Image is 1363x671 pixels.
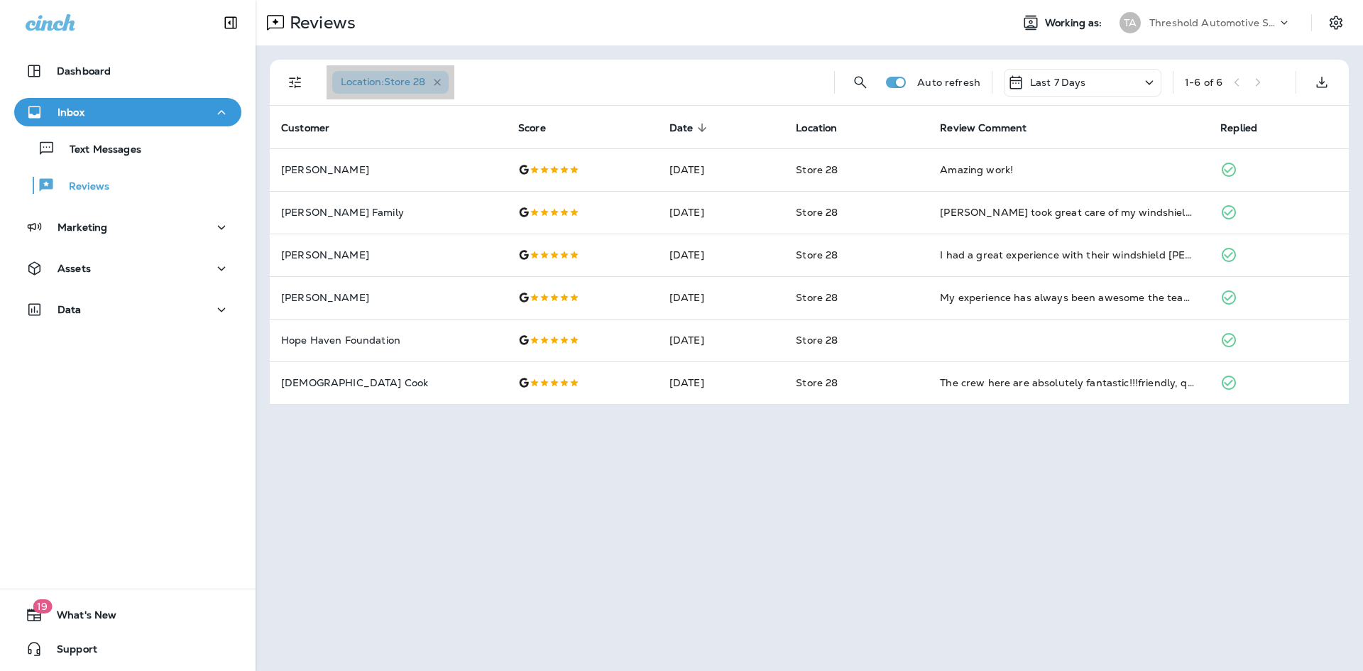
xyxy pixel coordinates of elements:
td: [DATE] [658,148,784,191]
div: 1 - 6 of 6 [1185,77,1222,88]
span: Customer [281,122,329,134]
span: Store 28 [796,249,838,261]
button: Marketing [14,213,241,241]
button: Search Reviews [846,68,875,97]
td: [DATE] [658,276,784,319]
button: Reviews [14,170,241,200]
p: Inbox [58,107,84,118]
span: Store 28 [796,206,838,219]
button: Data [14,295,241,324]
span: Review Comment [940,122,1027,134]
div: Location:Store 28 [332,71,449,94]
div: TA [1120,12,1141,33]
button: Dashboard [14,57,241,85]
button: Settings [1323,10,1349,36]
button: Text Messages [14,133,241,163]
p: Reviews [284,12,356,33]
span: Working as: [1045,17,1105,29]
div: Amazing work! [940,163,1198,177]
span: Location : Store 28 [341,75,425,88]
span: Support [43,643,97,660]
button: Assets [14,254,241,283]
td: [DATE] [658,191,784,234]
p: [DEMOGRAPHIC_DATA] Cook [281,377,496,388]
p: [PERSON_NAME] [281,292,496,303]
p: Assets [58,263,91,274]
p: Last 7 Days [1030,77,1086,88]
span: 19 [33,599,52,613]
p: Text Messages [55,143,141,157]
button: Filters [281,68,310,97]
span: Review Comment [940,121,1045,134]
span: Store 28 [796,163,838,176]
button: Collapse Sidebar [211,9,251,37]
span: Replied [1220,121,1276,134]
span: Store 28 [796,291,838,304]
p: Reviews [55,180,109,194]
span: Store 28 [796,334,838,347]
span: Score [518,121,564,134]
div: Danny took great care of my windshield when I got a rock chip! What a gentleman! [940,205,1198,219]
div: I had a great experience with their windshield guy Tanner! He was prompt, friendly, and made the ... [940,248,1198,262]
p: [PERSON_NAME] [281,164,496,175]
p: Hope Haven Foundation [281,334,496,346]
p: [PERSON_NAME] Family [281,207,496,218]
p: Marketing [58,222,107,233]
div: The crew here are absolutely fantastic!!!friendly, quick and on top of things. The girl there is ... [940,376,1198,390]
p: Threshold Automotive Service dba Grease Monkey [1149,17,1277,28]
span: Date [669,121,712,134]
button: Support [14,635,241,663]
button: Export as CSV [1308,68,1336,97]
span: What's New [43,609,116,626]
p: Data [58,304,82,315]
button: 19What's New [14,601,241,629]
p: Auto refresh [917,77,980,88]
span: Score [518,122,546,134]
td: [DATE] [658,319,784,361]
span: Replied [1220,122,1257,134]
div: My experience has always been awesome the team at grease monkey are very efficient and thorough I... [940,290,1198,305]
button: Inbox [14,98,241,126]
td: [DATE] [658,234,784,276]
p: [PERSON_NAME] [281,249,496,261]
span: Customer [281,121,348,134]
span: Store 28 [796,376,838,389]
span: Date [669,122,694,134]
span: Location [796,122,837,134]
span: Location [796,121,855,134]
td: [DATE] [658,361,784,404]
p: Dashboard [57,65,111,77]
